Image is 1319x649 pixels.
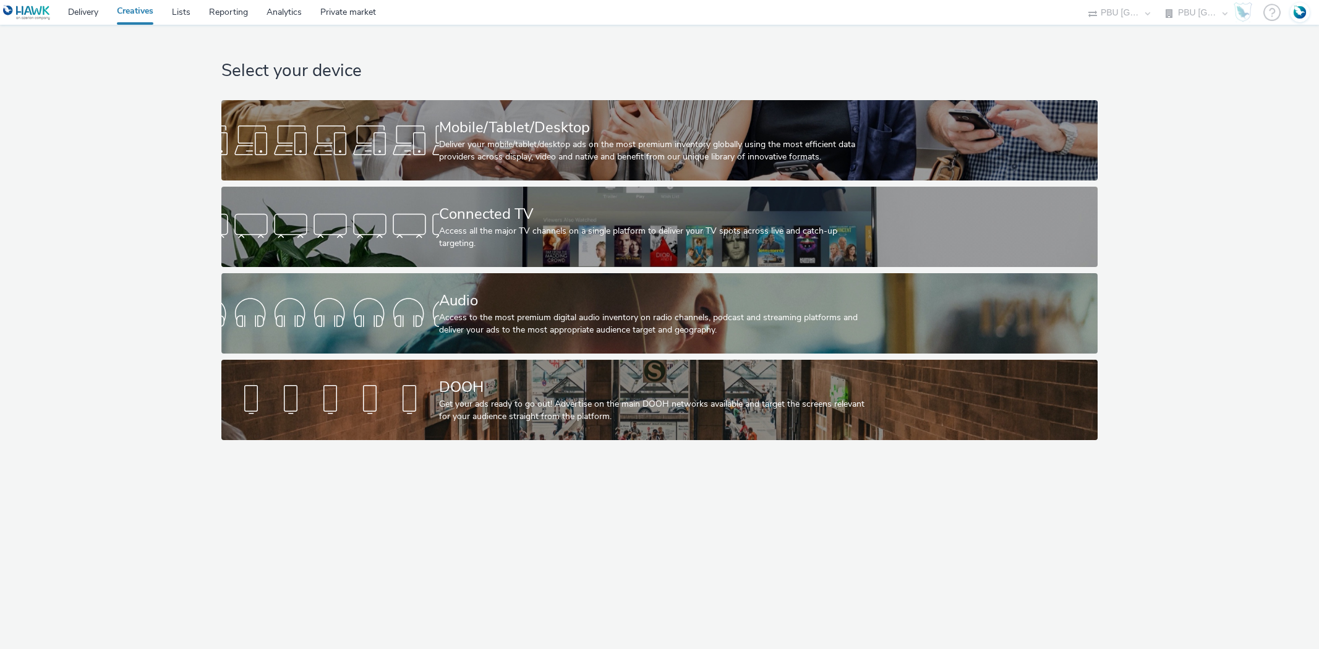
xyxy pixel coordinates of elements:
img: undefined Logo [3,5,51,20]
div: Deliver your mobile/tablet/desktop ads on the most premium inventory globally using the most effi... [439,138,875,164]
a: Hawk Academy [1234,2,1257,22]
a: DOOHGet your ads ready to go out! Advertise on the main DOOH networks available and target the sc... [221,360,1098,440]
div: Get your ads ready to go out! Advertise on the main DOOH networks available and target the screen... [439,398,875,423]
h1: Select your device [221,59,1098,83]
img: Hawk Academy [1234,2,1252,22]
div: Connected TV [439,203,875,225]
img: Account FR [1291,3,1309,22]
a: Connected TVAccess all the major TV channels on a single platform to deliver your TV spots across... [221,187,1098,267]
div: Audio [439,290,875,312]
div: DOOH [439,376,875,398]
a: AudioAccess to the most premium digital audio inventory on radio channels, podcast and streaming ... [221,273,1098,354]
div: Mobile/Tablet/Desktop [439,117,875,138]
div: Access all the major TV channels on a single platform to deliver your TV spots across live and ca... [439,225,875,250]
div: Access to the most premium digital audio inventory on radio channels, podcast and streaming platf... [439,312,875,337]
a: Mobile/Tablet/DesktopDeliver your mobile/tablet/desktop ads on the most premium inventory globall... [221,100,1098,180]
